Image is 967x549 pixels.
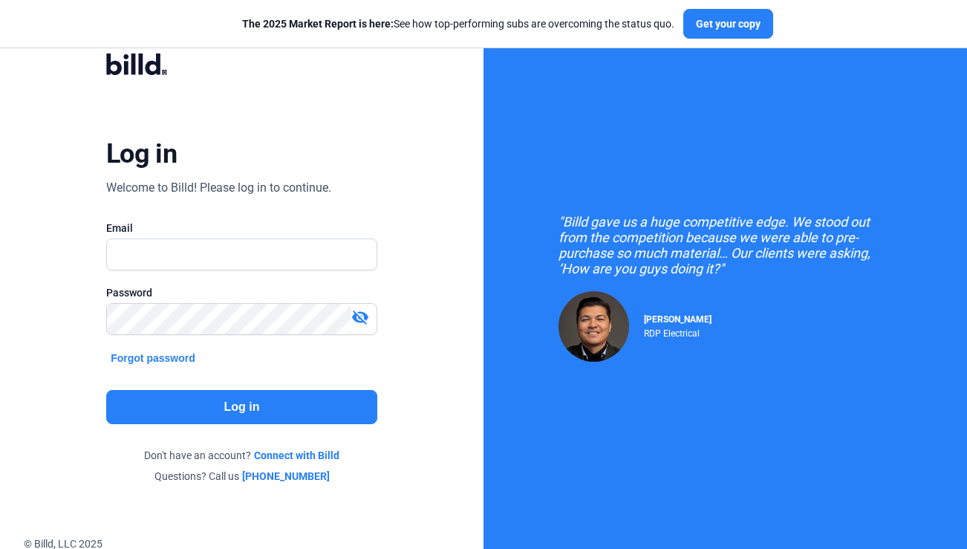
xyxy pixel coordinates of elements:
[106,137,177,170] div: Log in
[106,390,377,424] button: Log in
[106,469,377,484] div: Questions? Call us
[106,448,377,463] div: Don't have an account?
[242,16,674,31] div: See how top-performing subs are overcoming the status quo.
[106,179,331,197] div: Welcome to Billd! Please log in to continue.
[559,214,893,276] div: "Billd gave us a huge competitive edge. We stood out from the competition because we were able to...
[644,325,712,339] div: RDP Electrical
[351,308,369,326] mat-icon: visibility_off
[242,469,330,484] a: [PHONE_NUMBER]
[242,18,394,30] span: The 2025 Market Report is here:
[683,9,773,39] button: Get your copy
[644,314,712,325] span: [PERSON_NAME]
[106,350,200,366] button: Forgot password
[559,291,629,362] img: Raul Pacheco
[254,448,339,463] a: Connect with Billd
[106,285,377,300] div: Password
[106,221,377,235] div: Email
